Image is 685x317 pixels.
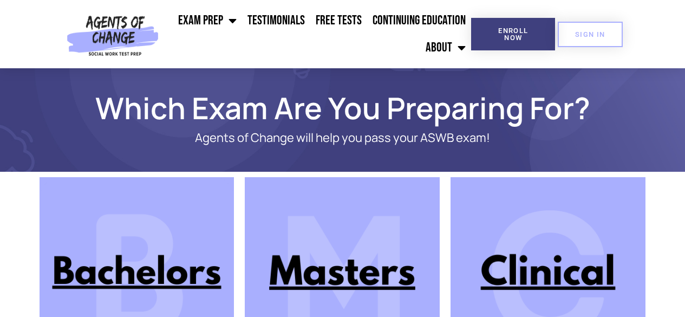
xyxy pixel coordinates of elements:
[34,95,651,120] h1: Which Exam Are You Preparing For?
[77,131,608,145] p: Agents of Change will help you pass your ASWB exam!
[488,27,538,41] span: Enroll Now
[310,7,367,34] a: Free Tests
[367,7,471,34] a: Continuing Education
[471,18,555,50] a: Enroll Now
[558,22,623,47] a: SIGN IN
[420,34,471,61] a: About
[173,7,242,34] a: Exam Prep
[575,31,605,38] span: SIGN IN
[163,7,471,61] nav: Menu
[242,7,310,34] a: Testimonials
